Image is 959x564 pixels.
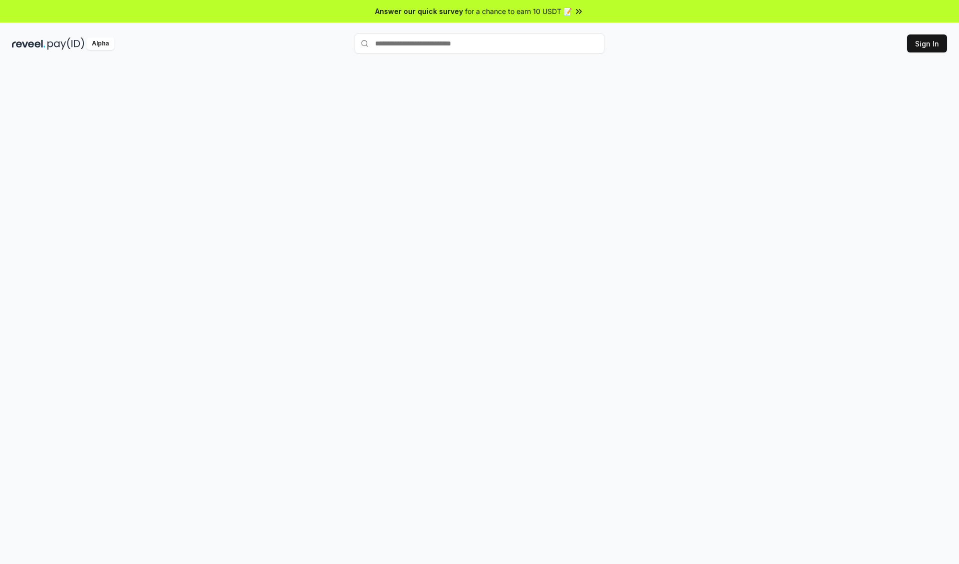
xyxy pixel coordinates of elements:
div: Alpha [86,37,114,50]
img: pay_id [47,37,84,50]
span: Answer our quick survey [375,6,463,16]
img: reveel_dark [12,37,45,50]
span: for a chance to earn 10 USDT 📝 [465,6,572,16]
button: Sign In [907,34,947,52]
